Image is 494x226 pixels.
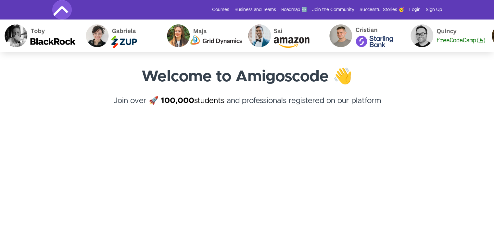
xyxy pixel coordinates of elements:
a: Successful Stories 🥳 [360,7,404,13]
a: Business and Teams [234,7,276,13]
strong: 100,000 [161,97,194,105]
a: 100,000students [161,97,224,105]
img: Cristian [325,20,406,52]
a: Join the Community [312,7,354,13]
a: Login [409,7,421,13]
a: Courses [212,7,229,13]
strong: Welcome to Amigoscode 👋 [142,69,352,85]
img: Gabriela [81,20,162,52]
a: Sign Up [426,7,442,13]
h4: Join over 🚀 and professionals registered on our platform [52,95,442,118]
img: Maja [162,20,244,52]
img: Sai [244,20,325,52]
a: Roadmap 🆕 [281,7,307,13]
img: Quincy [406,20,487,52]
